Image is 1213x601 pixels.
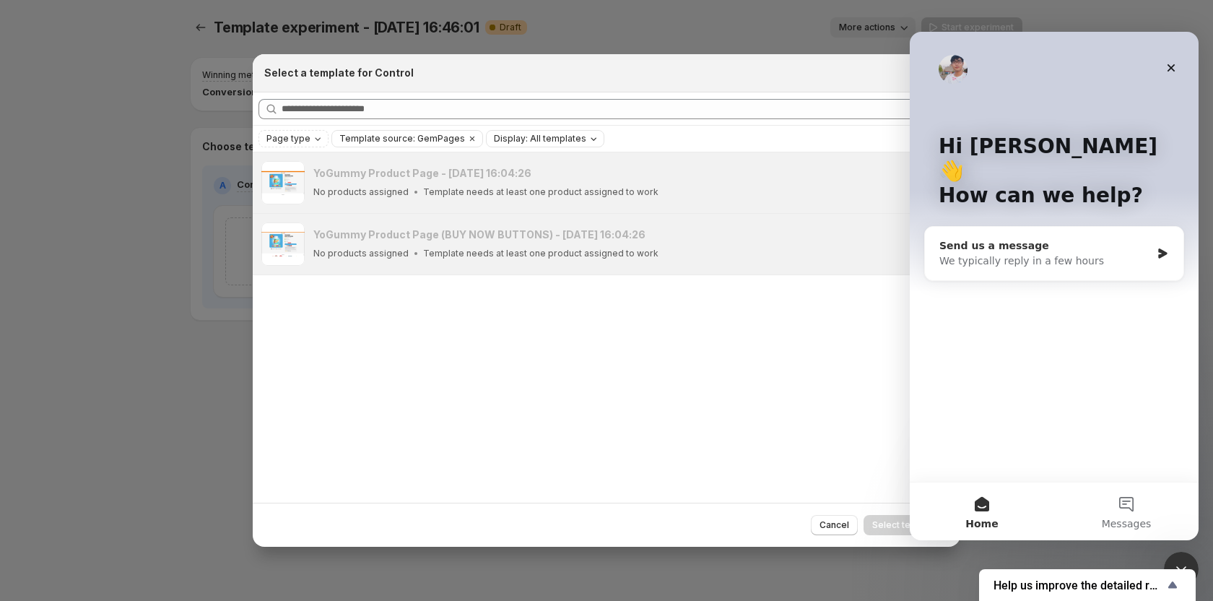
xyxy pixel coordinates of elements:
[819,519,849,531] span: Cancel
[994,576,1181,594] button: Show survey - Help us improve the detailed report for A/B campaigns
[423,248,658,259] p: Template needs at least one product assigned to work
[465,131,479,147] button: Clear
[339,133,465,144] span: Template source: GemPages
[313,228,645,242] h3: YoGummy Product Page (BUY NOW BUTTONS) - [DATE] 16:04:26
[332,131,465,147] button: Template source: GemPages
[494,133,586,144] span: Display: All templates
[487,131,604,147] button: Display: All templates
[1164,552,1199,587] iframe: Intercom live chat
[313,186,409,198] p: No products assigned
[259,131,328,147] button: Page type
[994,579,1164,592] span: Help us improve the detailed report for A/B campaigns
[264,66,414,80] h2: Select a template for Control
[910,32,1199,540] iframe: Intercom live chat
[313,248,409,259] p: No products assigned
[811,515,858,535] button: Cancel
[266,133,310,144] span: Page type
[423,186,658,198] p: Template needs at least one product assigned to work
[313,166,531,181] h3: YoGummy Product Page - [DATE] 16:04:26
